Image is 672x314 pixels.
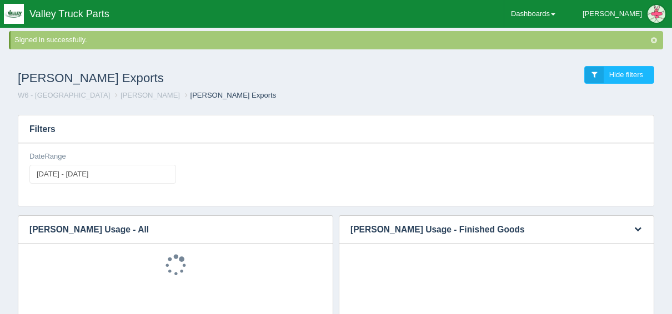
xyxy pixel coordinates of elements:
[584,66,654,84] a: Hide filters
[121,91,180,99] a: [PERSON_NAME]
[18,216,316,244] h3: [PERSON_NAME] Usage - All
[29,8,109,19] span: Valley Truck Parts
[14,35,661,45] div: Signed in successfully.
[4,4,24,24] img: q1blfpkbivjhsugxdrfq.png
[18,115,654,143] h3: Filters
[583,3,642,25] div: [PERSON_NAME]
[18,66,336,90] h1: [PERSON_NAME] Exports
[29,151,66,162] label: DateRange
[182,90,277,101] li: [PERSON_NAME] Exports
[339,216,620,244] h3: [PERSON_NAME] Usage - Finished Goods
[18,91,110,99] a: W6 - [GEOGRAPHIC_DATA]
[609,70,643,79] span: Hide filters
[648,5,665,23] img: Profile Picture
